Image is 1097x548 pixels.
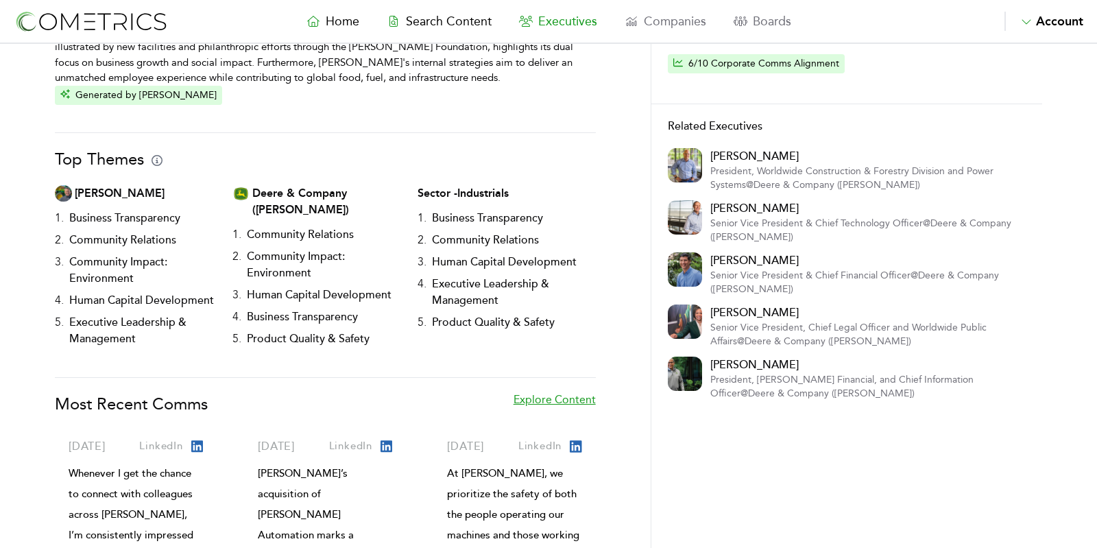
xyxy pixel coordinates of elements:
h2: Deere & Company ([PERSON_NAME]) [252,185,418,218]
a: Home [293,12,373,31]
h3: Community Impact: Environment [64,251,232,289]
span: Account [1036,14,1083,29]
img: logo-refresh-RPX2ODFg.svg [14,9,168,34]
a: [PERSON_NAME]Senior Vice President & Chief Technology Officer@Deere & Company ([PERSON_NAME]) [710,200,1026,244]
img: Executive Thumbnail [668,252,702,287]
h3: 2 . [418,229,426,251]
h3: 4 . [55,289,64,311]
p: LinkedIn [518,438,562,455]
h3: Community Impact: Environment [241,246,418,284]
a: Explore Content [514,392,596,430]
img: Executive Thumbnail [55,185,72,202]
span: [DATE] [69,440,106,453]
img: Executive Thumbnail [668,148,702,182]
h2: [PERSON_NAME] [710,148,1026,165]
a: [DATE] [447,438,484,455]
p: President, Worldwide Construction & Forestry Division and Power Systems @ Deere & Company ([PERSO... [710,165,1026,192]
h3: Business Transparency [64,207,186,229]
span: Boards [753,14,791,29]
p: LinkedIn [139,438,182,455]
h3: Executive Leadership & Management [64,311,232,350]
h1: Top Themes [55,147,162,171]
a: Companies [611,12,720,31]
h3: 2 . [232,246,241,284]
a: [DATE] [258,438,295,455]
h3: 4 . [418,273,426,311]
h3: Community Relations [426,229,544,251]
p: Senior Vice President, Chief Legal Officer and Worldwide Public Affairs @ Deere & Company ([PERSO... [710,321,1026,348]
h3: Business Transparency [426,207,548,229]
h3: Business Transparency [241,306,363,328]
h2: [PERSON_NAME] [710,200,1026,217]
h3: Community Relations [241,224,359,246]
span: Executives [538,14,597,29]
h3: 1 . [418,207,426,229]
img: Executive Thumbnail [668,200,702,235]
a: Executives [505,12,611,31]
a: Boards [720,12,805,31]
h3: Human Capital Development [241,284,397,306]
span: Search Content [406,14,492,29]
p: LinkedIn [329,438,372,455]
p: Senior Vice President & Chief Financial Officer @ Deere & Company ([PERSON_NAME]) [710,269,1026,296]
img: Company Logo Thumbnail [232,185,250,202]
span: [DATE] [447,440,484,453]
h3: Product Quality & Safety [426,311,560,333]
h2: Sector - Industrials [418,185,595,202]
h2: Related Executives [668,118,1026,134]
h2: [PERSON_NAME] [710,305,1026,321]
h3: 1 . [55,207,64,229]
h3: 1 . [232,224,241,246]
h3: 3 . [232,284,241,306]
a: Search Content [373,12,505,31]
h3: 2 . [55,229,64,251]
h3: 5 . [418,311,426,333]
img: Executive Thumbnail [668,357,702,391]
span: Home [326,14,359,29]
button: Generated by [PERSON_NAME] [55,86,222,105]
h2: [PERSON_NAME] [710,357,1026,373]
a: [PERSON_NAME]Senior Vice President, Chief Legal Officer and Worldwide Public Affairs@Deere & Comp... [710,305,1026,348]
h3: Human Capital Development [64,289,219,311]
span: Companies [644,14,706,29]
a: [PERSON_NAME]Senior Vice President & Chief Financial Officer@Deere & Company ([PERSON_NAME]) [710,252,1026,296]
span: [DATE] [258,440,295,453]
h1: Most Recent Comms [55,392,208,416]
p: President, [PERSON_NAME] Financial, and Chief Information Officer @ Deere & Company ([PERSON_NAME]) [710,373,1026,401]
h3: 5 . [232,328,241,350]
h2: [PERSON_NAME] [75,185,165,202]
h3: Executive Leadership & Management [426,273,595,311]
button: 6/10 Corporate Comms Alignment [668,54,845,73]
h3: Product Quality & Safety [241,328,375,350]
a: [PERSON_NAME]President, Worldwide Construction & Forestry Division and Power Systems@Deere & Comp... [710,148,1026,192]
h2: [PERSON_NAME] [710,252,1026,269]
img: Executive Thumbnail [668,305,702,339]
h3: Community Relations [64,229,182,251]
a: [PERSON_NAME]President, [PERSON_NAME] Financial, and Chief Information Officer@Deere & Company ([... [710,357,1026,401]
h3: 3 . [55,251,64,289]
h3: Human Capital Development [426,251,582,273]
h3: 3 . [418,251,426,273]
h3: 5 . [55,311,64,350]
h3: 4 . [232,306,241,328]
button: Account [1004,12,1083,31]
a: [DATE] [69,438,106,455]
p: Senior Vice President & Chief Technology Officer @ Deere & Company ([PERSON_NAME]) [710,217,1026,244]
